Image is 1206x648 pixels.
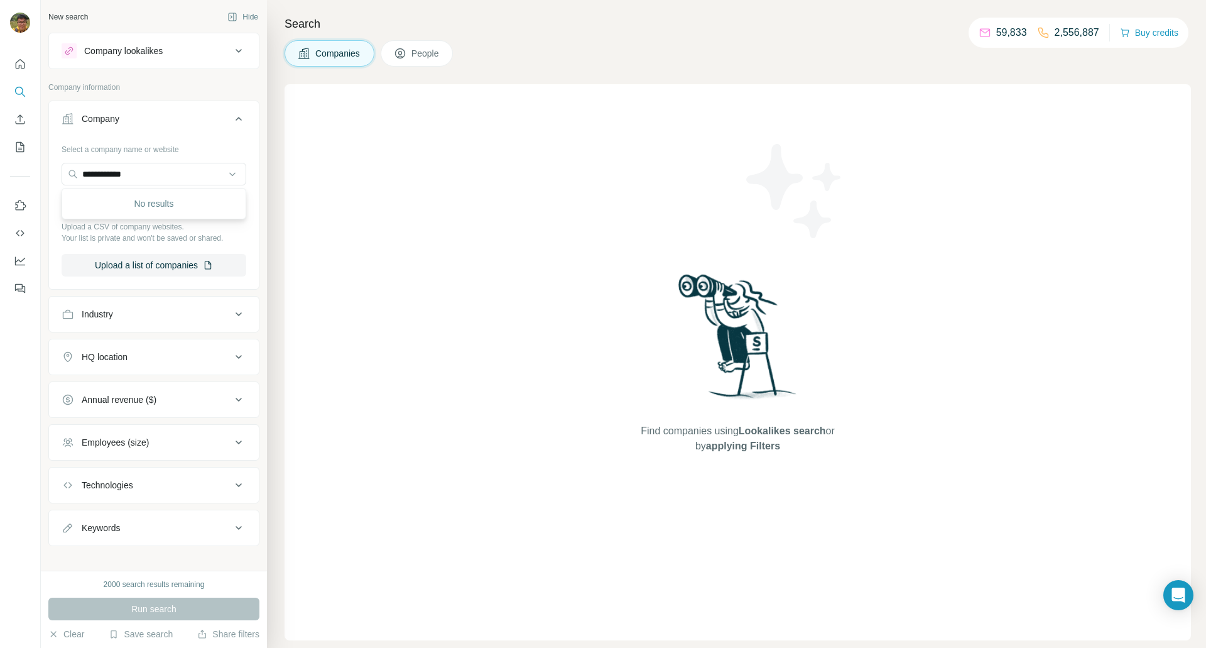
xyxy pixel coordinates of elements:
[82,479,133,491] div: Technologies
[84,45,163,57] div: Company lookalikes
[10,53,30,75] button: Quick start
[82,308,113,321] div: Industry
[49,299,259,329] button: Industry
[1055,25,1099,40] p: 2,556,887
[109,628,173,640] button: Save search
[49,104,259,139] button: Company
[62,221,246,233] p: Upload a CSV of company websites.
[49,385,259,415] button: Annual revenue ($)
[49,427,259,458] button: Employees (size)
[411,47,440,60] span: People
[1163,580,1193,610] div: Open Intercom Messenger
[48,628,84,640] button: Clear
[673,271,803,411] img: Surfe Illustration - Woman searching with binoculars
[82,436,149,449] div: Employees (size)
[285,15,1191,33] h4: Search
[10,13,30,33] img: Avatar
[706,441,780,451] span: applying Filters
[104,579,205,590] div: 2000 search results remaining
[10,108,30,131] button: Enrich CSV
[49,36,259,66] button: Company lookalikes
[65,191,243,216] div: No results
[996,25,1027,40] p: 59,833
[738,135,851,248] img: Surfe Illustration - Stars
[82,393,156,406] div: Annual revenue ($)
[10,277,30,300] button: Feedback
[10,250,30,272] button: Dashboard
[315,47,361,60] span: Companies
[10,80,30,103] button: Search
[82,351,128,363] div: HQ location
[49,513,259,543] button: Keywords
[62,233,246,244] p: Your list is private and won't be saved or shared.
[48,11,88,23] div: New search
[1120,24,1178,41] button: Buy credits
[82,522,120,534] div: Keywords
[10,222,30,244] button: Use Surfe API
[739,426,826,436] span: Lookalikes search
[48,82,259,93] p: Company information
[197,628,259,640] button: Share filters
[637,424,838,454] span: Find companies using or by
[10,136,30,158] button: My lists
[62,254,246,277] button: Upload a list of companies
[10,194,30,217] button: Use Surfe on LinkedIn
[62,139,246,155] div: Select a company name or website
[219,8,267,26] button: Hide
[49,470,259,500] button: Technologies
[82,113,119,125] div: Company
[49,342,259,372] button: HQ location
